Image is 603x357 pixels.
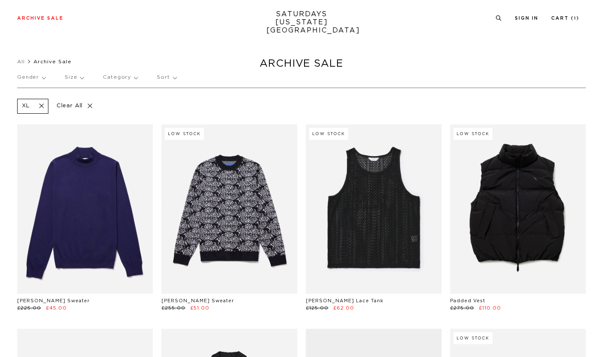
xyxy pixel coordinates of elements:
span: £255.00 [161,306,185,310]
a: All [17,59,25,64]
span: £45.00 [46,306,67,310]
a: Sign In [515,16,538,21]
p: Clear All [53,99,97,114]
span: £110.00 [479,306,501,310]
div: Low Stock [165,128,204,140]
span: £275.00 [450,306,474,310]
span: £125.00 [306,306,328,310]
p: Category [103,68,137,87]
div: Low Stock [454,128,493,140]
p: Gender [17,68,45,87]
p: Sort [157,68,176,87]
a: SATURDAYS[US_STATE][GEOGRAPHIC_DATA] [266,10,337,35]
a: Padded Vest [450,298,485,303]
a: Cart (1) [551,16,579,21]
span: Archive Sale [33,59,72,64]
div: Low Stock [454,332,493,344]
a: [PERSON_NAME] Lace Tank [306,298,383,303]
p: XL [22,103,30,110]
div: Low Stock [309,128,348,140]
span: £51.00 [190,306,209,310]
p: Size [65,68,84,87]
span: £225.00 [17,306,41,310]
span: £62.00 [333,306,354,310]
a: [PERSON_NAME] Sweater [161,298,234,303]
small: 1 [574,17,576,21]
a: [PERSON_NAME] Sweater [17,298,90,303]
a: Archive Sale [17,16,63,21]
